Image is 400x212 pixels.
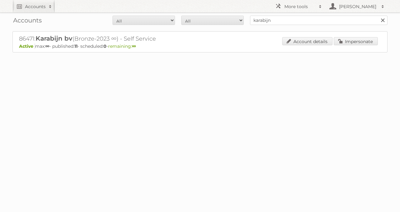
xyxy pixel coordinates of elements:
a: Account details [282,37,332,45]
span: Active [19,43,35,49]
strong: 0 [103,43,107,49]
p: max: - published: - scheduled: - [19,43,381,49]
span: Karabijn bv [36,35,72,42]
span: remaining: [108,43,136,49]
strong: ∞ [45,43,49,49]
strong: ∞ [132,43,136,49]
h2: 86471: (Bronze-2023 ∞) - Self Service [19,35,238,43]
strong: 11 [74,43,77,49]
a: Impersonate [334,37,378,45]
h2: More tools [284,3,316,10]
h2: Accounts [25,3,46,10]
h2: [PERSON_NAME] [337,3,378,10]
